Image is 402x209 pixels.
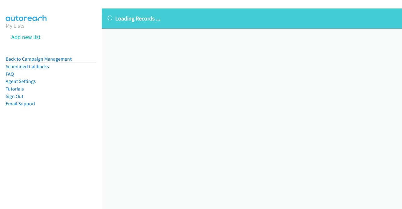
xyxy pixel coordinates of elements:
a: FAQ [6,71,14,77]
a: Add new list [11,33,41,41]
a: Agent Settings [6,78,36,84]
a: Scheduled Callbacks [6,63,49,69]
p: Loading Records ... [107,14,396,23]
a: My Lists [6,22,24,29]
a: Sign Out [6,93,23,99]
a: Email Support [6,101,35,107]
a: Back to Campaign Management [6,56,72,62]
a: Tutorials [6,86,24,92]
